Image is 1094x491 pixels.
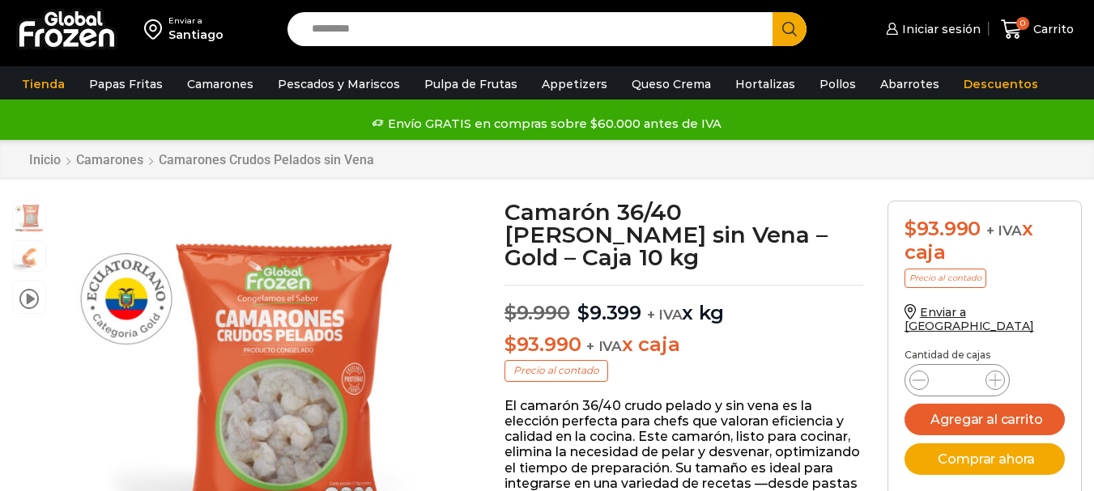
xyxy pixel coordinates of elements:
div: Enviar a [168,15,223,27]
bdi: 9.990 [504,301,570,324]
bdi: 9.399 [577,301,641,324]
a: Pulpa de Frutas [416,69,526,99]
a: Inicio [28,152,62,167]
span: $ [504,301,517,324]
a: Tienda [14,69,73,99]
span: + IVA [986,222,1022,239]
button: Agregar al carrito [905,404,1065,435]
span: $ [905,217,917,240]
a: 0 Carrito [997,11,1078,49]
a: Queso Crema [624,69,719,99]
input: Product quantity [942,369,973,392]
p: Precio al contado [504,360,608,381]
a: Papas Fritas [81,69,171,99]
div: Santiago [168,27,223,43]
h1: Camarón 36/40 [PERSON_NAME] sin Vena – Gold – Caja 10 kg [504,201,863,269]
a: Abarrotes [872,69,947,99]
bdi: 93.990 [504,332,581,356]
span: Carrito [1029,21,1074,37]
a: Descuentos [956,69,1046,99]
p: Precio al contado [905,269,986,288]
nav: Breadcrumb [28,152,375,167]
a: Camarones [75,152,144,167]
span: $ [577,301,590,324]
a: Pollos [811,69,864,99]
p: Cantidad de cajas [905,349,1065,361]
span: Iniciar sesión [898,21,981,37]
p: x kg [504,285,863,325]
button: Search button [773,12,807,46]
img: address-field-icon.svg [144,15,168,43]
span: 0 [1016,17,1029,30]
a: Camarones [179,69,262,99]
span: $ [504,332,517,356]
a: Camarones Crudos Pelados sin Vena [158,152,375,167]
a: Appetizers [534,69,615,99]
bdi: 93.990 [905,217,981,240]
span: + IVA [586,338,622,354]
a: Hortalizas [727,69,803,99]
a: Pescados y Mariscos [270,69,408,99]
a: Iniciar sesión [882,13,981,45]
button: Comprar ahora [905,443,1065,475]
span: PM04004041 [13,201,45,234]
span: camaron-sin-cascara [13,241,45,273]
span: + IVA [647,307,683,323]
p: x caja [504,333,863,357]
a: Enviar a [GEOGRAPHIC_DATA] [905,305,1034,333]
div: x caja [905,218,1065,265]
